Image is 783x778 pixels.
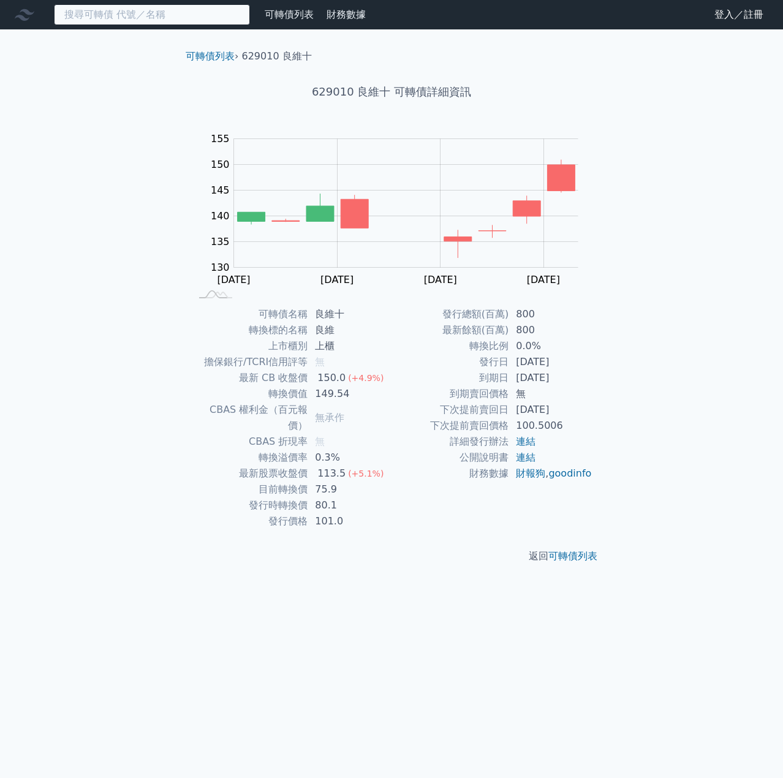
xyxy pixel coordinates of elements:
[391,434,509,450] td: 詳細發行辦法
[191,322,308,338] td: 轉換標的名稱
[191,497,308,513] td: 發行時轉換價
[315,412,344,423] span: 無承作
[391,466,509,482] td: 財務數據
[509,402,592,418] td: [DATE]
[391,402,509,418] td: 下次提前賣回日
[509,354,592,370] td: [DATE]
[509,306,592,322] td: 800
[320,274,354,285] tspan: [DATE]
[509,418,592,434] td: 100.5006
[315,466,348,482] div: 113.5
[391,354,509,370] td: 發行日
[516,467,545,479] a: 財報狗
[516,436,535,447] a: 連結
[391,386,509,402] td: 到期賣回價格
[705,5,773,25] a: 登入／註冊
[191,434,308,450] td: CBAS 折現率
[308,497,391,513] td: 80.1
[327,9,366,20] a: 財務數據
[191,513,308,529] td: 發行價格
[391,306,509,322] td: 發行總額(百萬)
[509,338,592,354] td: 0.0%
[211,262,230,273] tspan: 130
[211,210,230,222] tspan: 140
[176,83,607,100] h1: 629010 良維十 可轉債詳細資訊
[315,436,325,447] span: 無
[205,133,597,285] g: Chart
[217,274,251,285] tspan: [DATE]
[242,49,312,64] li: 629010 良維十
[509,322,592,338] td: 800
[391,418,509,434] td: 下次提前賣回價格
[308,386,391,402] td: 149.54
[191,386,308,402] td: 轉換價值
[391,322,509,338] td: 最新餘額(百萬)
[548,550,597,562] a: 可轉債列表
[509,466,592,482] td: ,
[186,50,235,62] a: 可轉債列表
[176,549,607,564] p: 返回
[308,338,391,354] td: 上櫃
[191,402,308,434] td: CBAS 權利金（百元報價）
[191,338,308,354] td: 上市櫃別
[308,513,391,529] td: 101.0
[191,370,308,386] td: 最新 CB 收盤價
[315,370,348,386] div: 150.0
[265,9,314,20] a: 可轉債列表
[348,469,384,478] span: (+5.1%)
[424,274,457,285] tspan: [DATE]
[211,159,230,170] tspan: 150
[191,466,308,482] td: 最新股票收盤價
[186,49,238,64] li: ›
[527,274,560,285] tspan: [DATE]
[191,306,308,322] td: 可轉債名稱
[211,236,230,247] tspan: 135
[308,322,391,338] td: 良維
[191,354,308,370] td: 擔保銀行/TCRI信用評等
[391,450,509,466] td: 公開說明書
[308,306,391,322] td: 良維十
[211,133,230,145] tspan: 155
[308,450,391,466] td: 0.3%
[516,451,535,463] a: 連結
[191,482,308,497] td: 目前轉換價
[308,482,391,497] td: 75.9
[391,338,509,354] td: 轉換比例
[548,467,591,479] a: goodinfo
[315,356,325,368] span: 無
[509,386,592,402] td: 無
[391,370,509,386] td: 到期日
[191,450,308,466] td: 轉換溢價率
[348,373,384,383] span: (+4.9%)
[509,370,592,386] td: [DATE]
[54,4,250,25] input: 搜尋可轉債 代號／名稱
[211,184,230,196] tspan: 145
